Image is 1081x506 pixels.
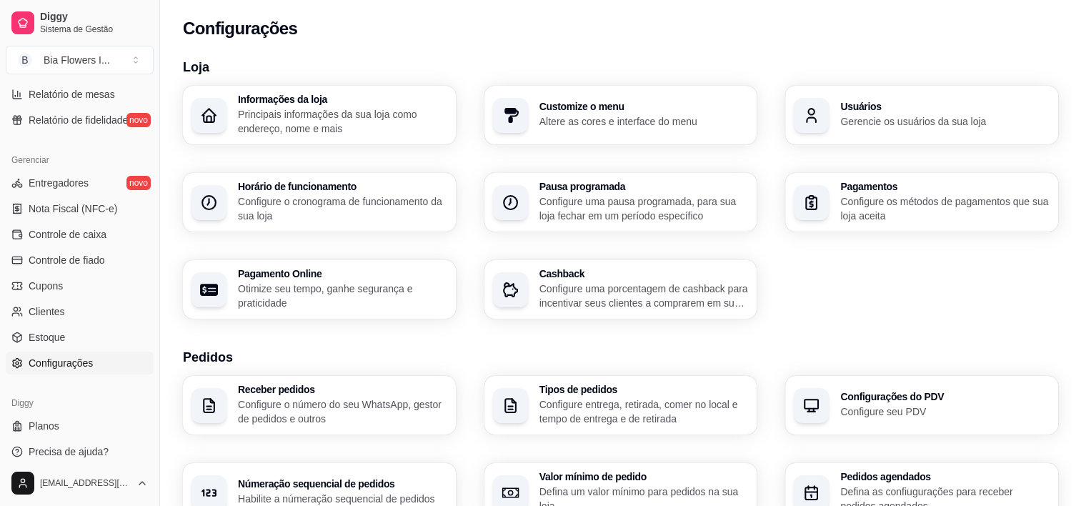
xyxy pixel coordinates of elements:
span: Sistema de Gestão [40,24,148,35]
span: Relatório de fidelidade [29,113,128,127]
a: Relatório de mesas [6,83,154,106]
button: Configurações do PDVConfigure seu PDV [785,376,1058,435]
p: Configure entrega, retirada, comer no local e tempo de entrega e de retirada [539,397,749,426]
h3: Configurações do PDV [840,392,1050,402]
button: Tipos de pedidosConfigure entrega, retirada, comer no local e tempo de entrega e de retirada [484,376,757,435]
a: Clientes [6,300,154,323]
span: Nota Fiscal (NFC-e) [29,202,117,216]
span: B [18,53,32,67]
button: UsuáriosGerencie os usuários da sua loja [785,86,1058,144]
a: Cupons [6,274,154,297]
h3: Receber pedidos [238,385,447,395]
a: Precisa de ajuda? [6,440,154,463]
a: Planos [6,415,154,437]
p: Configure os métodos de pagamentos que sua loja aceita [840,194,1050,223]
span: Entregadores [29,176,89,190]
span: Cupons [29,279,63,293]
h3: Loja [183,57,1058,77]
span: Relatório de mesas [29,87,115,101]
div: Bia Flowers I ... [44,53,110,67]
div: Gerenciar [6,149,154,172]
h3: Usuários [840,101,1050,111]
h3: Cashback [539,269,749,279]
p: Configure o número do seu WhatsApp, gestor de pedidos e outros [238,397,447,426]
button: Receber pedidosConfigure o número do seu WhatsApp, gestor de pedidos e outros [183,376,456,435]
h3: Pedidos [183,347,1058,367]
h2: Configurações [183,17,297,40]
h3: Pagamentos [840,182,1050,192]
span: Controle de caixa [29,227,106,242]
p: Configure seu PDV [840,405,1050,419]
h3: Pagamento Online [238,269,447,279]
p: Principais informações da sua loja como endereço, nome e mais [238,107,447,136]
a: DiggySistema de Gestão [6,6,154,40]
p: Altere as cores e interface do menu [539,114,749,129]
h3: Horário de funcionamento [238,182,447,192]
h3: Customize o menu [539,101,749,111]
span: Estoque [29,330,65,344]
button: Select a team [6,46,154,74]
p: Gerencie os usuários da sua loja [840,114,1050,129]
button: Pausa programadaConfigure uma pausa programada, para sua loja fechar em um período específico [484,173,757,232]
p: Otimize seu tempo, ganhe segurança e praticidade [238,282,447,310]
button: Horário de funcionamentoConfigure o cronograma de funcionamento da sua loja [183,173,456,232]
a: Estoque [6,326,154,349]
h3: Tipos de pedidos [539,385,749,395]
span: Configurações [29,356,93,370]
p: Habilite a númeração sequencial de pedidos [238,492,447,506]
a: Configurações [6,352,154,374]
a: Controle de fiado [6,249,154,272]
span: [EMAIL_ADDRESS][DOMAIN_NAME] [40,477,131,489]
span: Diggy [40,11,148,24]
h3: Valor mínimo de pedido [539,472,749,482]
a: Entregadoresnovo [6,172,154,194]
p: Configure o cronograma de funcionamento da sua loja [238,194,447,223]
button: Informações da lojaPrincipais informações da sua loja como endereço, nome e mais [183,86,456,144]
span: Clientes [29,304,65,319]
button: CashbackConfigure uma porcentagem de cashback para incentivar seus clientes a comprarem em sua loja [484,260,757,319]
h3: Númeração sequencial de pedidos [238,479,447,489]
span: Planos [29,419,59,433]
button: Customize o menuAltere as cores e interface do menu [484,86,757,144]
a: Controle de caixa [6,223,154,246]
h3: Pausa programada [539,182,749,192]
span: Controle de fiado [29,253,105,267]
a: Nota Fiscal (NFC-e) [6,197,154,220]
button: [EMAIL_ADDRESS][DOMAIN_NAME] [6,466,154,500]
p: Configure uma porcentagem de cashback para incentivar seus clientes a comprarem em sua loja [539,282,749,310]
h3: Pedidos agendados [840,472,1050,482]
p: Configure uma pausa programada, para sua loja fechar em um período específico [539,194,749,223]
a: Relatório de fidelidadenovo [6,109,154,132]
button: Pagamento OnlineOtimize seu tempo, ganhe segurança e praticidade [183,260,456,319]
span: Precisa de ajuda? [29,445,109,459]
h3: Informações da loja [238,94,447,104]
button: PagamentosConfigure os métodos de pagamentos que sua loja aceita [785,173,1058,232]
div: Diggy [6,392,154,415]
